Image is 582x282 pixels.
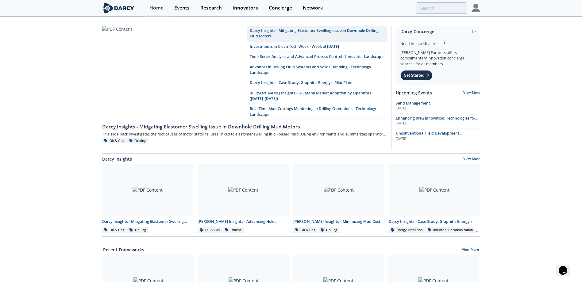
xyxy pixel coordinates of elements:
div: Need help with a project? [400,37,476,47]
div: Oil & Gas [102,138,126,144]
div: Drilling [127,227,148,233]
img: logo-wide.svg [102,3,136,13]
div: [DATE] [396,106,480,111]
a: View More [463,90,480,95]
div: Network [303,6,323,10]
a: PDF Content Darcy Insights - Mitigating Elastomer Swelling Issue in Downhole Drilling Mud Motors ... [100,164,196,233]
a: [PERSON_NAME] Insights - U-Lateral Market Adoption by Operators ([DATE]–[DATE]) [247,88,387,104]
a: Darcy Insights - Mitigating Elastomer Swelling Issue in Downhole Drilling Mud Motors [247,26,387,42]
a: Advances in Drilling Fluid Systems and Solids Handling - Technology Landscape [247,62,387,78]
div: Darcy Concierge [400,26,476,37]
div: This slide pack investigates the root causes of motor stator failures linked to elastomer swellin... [102,130,387,138]
span: Unconventional Field Development Optimization through Geochemical Fingerprinting Technology [396,131,462,147]
div: [DATE] [396,121,480,126]
div: Oil & Gas [293,227,318,233]
div: Home [149,6,164,10]
a: View More [463,157,480,162]
a: Real-Time Mud Cuttings Monitoring in Drilling Operations - Technology Landscape [247,104,387,120]
a: Time-Series Analysis and Advanced Process Control - Innovator Landscape [247,52,387,62]
a: Enhancing RNG innovation: Technologies for Sustainable Energy [DATE] [396,116,480,126]
a: Unconventional Field Development Optimization through Geochemical Fingerprinting Technology [DATE] [396,131,480,141]
div: Drilling [223,227,244,233]
a: PDF Content Darcy Insights - Case Study: Graphitic Energy's Pilot Plant Energy Transition Industr... [387,164,482,233]
img: information.svg [472,30,476,33]
div: Get Started [400,70,433,81]
div: Energy Transition [389,227,425,233]
a: PDF Content [PERSON_NAME] Insights - Advancing Hole Cleaning with Automated Cuttings Monitoring O... [195,164,291,233]
a: View More [462,247,479,253]
div: Oil & Gas [102,227,126,233]
div: Events [174,6,190,10]
a: Darcy Insights - Mitigating Elastomer Swelling Issue in Downhole Drilling Mud Motors [102,120,387,130]
div: Concierge [269,6,292,10]
div: Innovators [233,6,258,10]
div: [PERSON_NAME] Insights – Minimizing Mud Costs with Automated Fluids Intelligence [293,219,385,224]
div: Drilling [127,138,148,144]
a: PDF Content [PERSON_NAME] Insights – Minimizing Mud Costs with Automated Fluids Intelligence Oil ... [291,164,387,233]
div: Darcy Insights - Mitigating Elastomer Swelling Issue in Downhole Drilling Mud Motors [102,123,387,131]
img: Profile [472,4,480,12]
input: Advanced Search [416,2,467,14]
div: Darcy Insights - Mitigating Elastomer Swelling Issue in Downhole Drilling Mud Motors [102,219,194,224]
span: Enhancing RNG innovation: Technologies for Sustainable Energy [396,116,478,126]
a: Sand Management [DATE] [396,101,480,111]
div: [DATE] [396,136,480,141]
div: Research [200,6,222,10]
a: Darcy Insights [102,156,132,162]
div: Drilling [318,227,339,233]
div: Darcy Insights - Case Study: Graphitic Energy's Pilot Plant [389,219,480,224]
iframe: chat widget [556,257,576,276]
div: Industrial Decarbonization [426,227,475,233]
a: Upcoming Events [396,90,432,96]
a: Investments in Clean Tech Week - Week of [DATE] [247,42,387,52]
div: Oil & Gas [198,227,222,233]
a: Darcy Insights - Case Study: Graphitic Energy's Pilot Plant [247,78,387,88]
div: [PERSON_NAME] Partners offers complimentary innovation concierge services for all members. [400,47,476,67]
div: [PERSON_NAME] Insights - Advancing Hole Cleaning with Automated Cuttings Monitoring [198,219,289,224]
a: Recent Frameworks [103,246,144,253]
span: Sand Management [396,101,430,106]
